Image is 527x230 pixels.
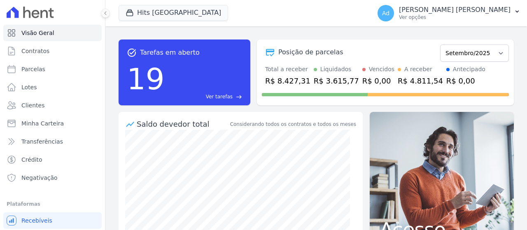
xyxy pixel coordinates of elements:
a: Lotes [3,79,102,95]
button: Hits [GEOGRAPHIC_DATA] [119,5,228,21]
a: Minha Carteira [3,115,102,132]
div: Total a receber [265,65,310,74]
div: R$ 3.615,77 [314,75,359,86]
div: A receber [404,65,432,74]
span: Contratos [21,47,49,55]
div: Saldo devedor total [137,118,229,130]
span: Minha Carteira [21,119,64,128]
button: Ad [PERSON_NAME] [PERSON_NAME] Ver opções [371,2,527,25]
span: Crédito [21,156,42,164]
span: Lotes [21,83,37,91]
span: Negativação [21,174,58,182]
a: Crédito [3,151,102,168]
div: Posição de parcelas [278,47,343,57]
span: Ad [382,10,389,16]
a: Contratos [3,43,102,59]
div: Plataformas [7,199,98,209]
a: Visão Geral [3,25,102,41]
a: Transferências [3,133,102,150]
div: R$ 4.811,54 [398,75,443,86]
a: Clientes [3,97,102,114]
a: Negativação [3,170,102,186]
span: Recebíveis [21,216,52,225]
span: Transferências [21,137,63,146]
div: Vencidos [369,65,394,74]
p: [PERSON_NAME] [PERSON_NAME] [399,6,511,14]
p: Ver opções [399,14,511,21]
span: Parcelas [21,65,45,73]
span: Ver tarefas [206,93,233,100]
span: Visão Geral [21,29,54,37]
div: R$ 8.427,31 [265,75,310,86]
div: 19 [127,58,165,100]
a: Parcelas [3,61,102,77]
span: east [236,94,242,100]
div: R$ 0,00 [446,75,485,86]
div: Considerando todos os contratos e todos os meses [230,121,356,128]
div: Antecipado [453,65,485,74]
div: Liquidados [320,65,352,74]
a: Ver tarefas east [168,93,242,100]
a: Recebíveis [3,212,102,229]
span: task_alt [127,48,137,58]
div: R$ 0,00 [362,75,394,86]
span: Clientes [21,101,44,109]
span: Tarefas em aberto [140,48,200,58]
